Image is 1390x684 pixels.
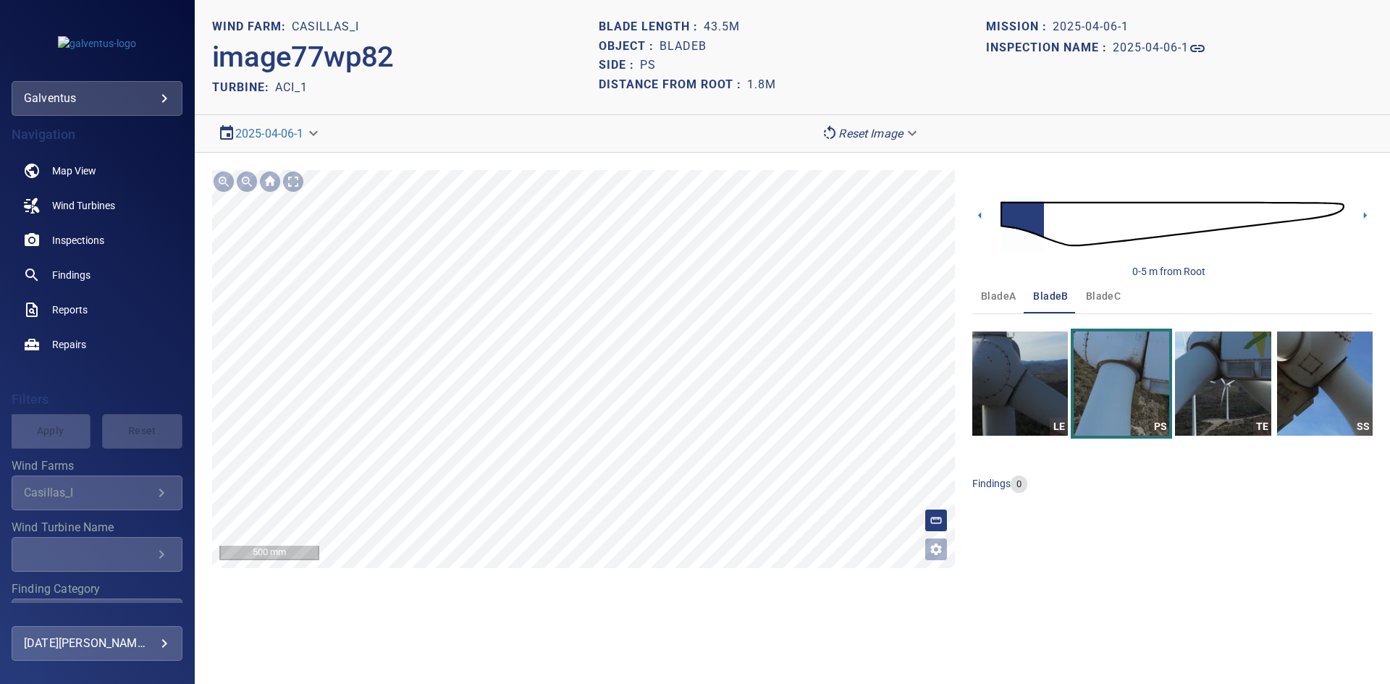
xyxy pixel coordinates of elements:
span: Inspections [52,233,104,248]
a: inspections noActive [12,223,182,258]
div: [DATE][PERSON_NAME] [24,632,170,655]
span: bladeC [1086,287,1121,305]
div: PS [1151,418,1169,436]
span: Wind Turbines [52,198,115,213]
h1: bladeB [660,40,707,54]
img: d [1001,182,1344,266]
h4: Navigation [12,127,182,142]
span: bladeA [981,287,1016,305]
a: 2025-04-06-1 [1113,40,1206,57]
h1: Inspection name : [986,41,1113,55]
div: SS [1355,418,1373,436]
h1: Distance from root : [599,78,747,92]
h1: Side : [599,59,640,72]
img: galventus-logo [58,36,136,51]
h1: Object : [599,40,660,54]
div: Zoom out [235,170,258,193]
h1: 1.8m [747,78,776,92]
button: Open image filters and tagging options [924,538,948,561]
label: Finding Category [12,583,182,595]
h2: TURBINE: [212,80,275,94]
div: LE [1050,418,1068,436]
h2: image77wp82 [212,40,394,75]
div: Toggle full page [282,170,305,193]
h1: Mission : [986,20,1053,34]
a: PS [1074,332,1169,436]
div: TE [1253,418,1271,436]
div: Wind Turbine Name [12,537,182,572]
div: Reset Image [815,121,926,146]
a: windturbines noActive [12,188,182,223]
h1: WIND FARM: [212,20,292,34]
label: Wind Farms [12,460,182,472]
div: galventus [24,87,170,110]
div: 0-5 m from Root [1132,264,1205,279]
a: repairs noActive [12,327,182,362]
h4: Filters [12,392,182,407]
span: Reports [52,303,88,317]
h1: 2025-04-06-1 [1053,20,1129,34]
a: reports noActive [12,292,182,327]
h1: Blade length : [599,20,704,34]
div: Finding Category [12,599,182,633]
h1: 43.5m [704,20,740,34]
a: TE [1175,332,1271,436]
a: map noActive [12,153,182,188]
div: Zoom in [212,170,235,193]
span: Map View [52,164,96,178]
span: bladeB [1033,287,1068,305]
span: findings [972,478,1011,489]
div: Casillas_I [24,486,153,499]
h1: Casillas_I [292,20,359,34]
span: Repairs [52,337,86,352]
div: 2025-04-06-1 [212,121,327,146]
div: galventus [12,81,182,116]
h2: ACI_1 [275,80,308,94]
label: Wind Turbine Name [12,522,182,533]
div: Wind Farms [12,476,182,510]
a: 2025-04-06-1 [235,127,304,140]
h1: 2025-04-06-1 [1113,41,1189,55]
span: 0 [1011,478,1027,491]
a: LE [972,332,1068,436]
div: Go home [258,170,282,193]
em: Reset Image [838,127,903,140]
a: findings noActive [12,258,182,292]
span: Findings [52,268,90,282]
h1: PS [640,59,656,72]
a: SS [1277,332,1373,436]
